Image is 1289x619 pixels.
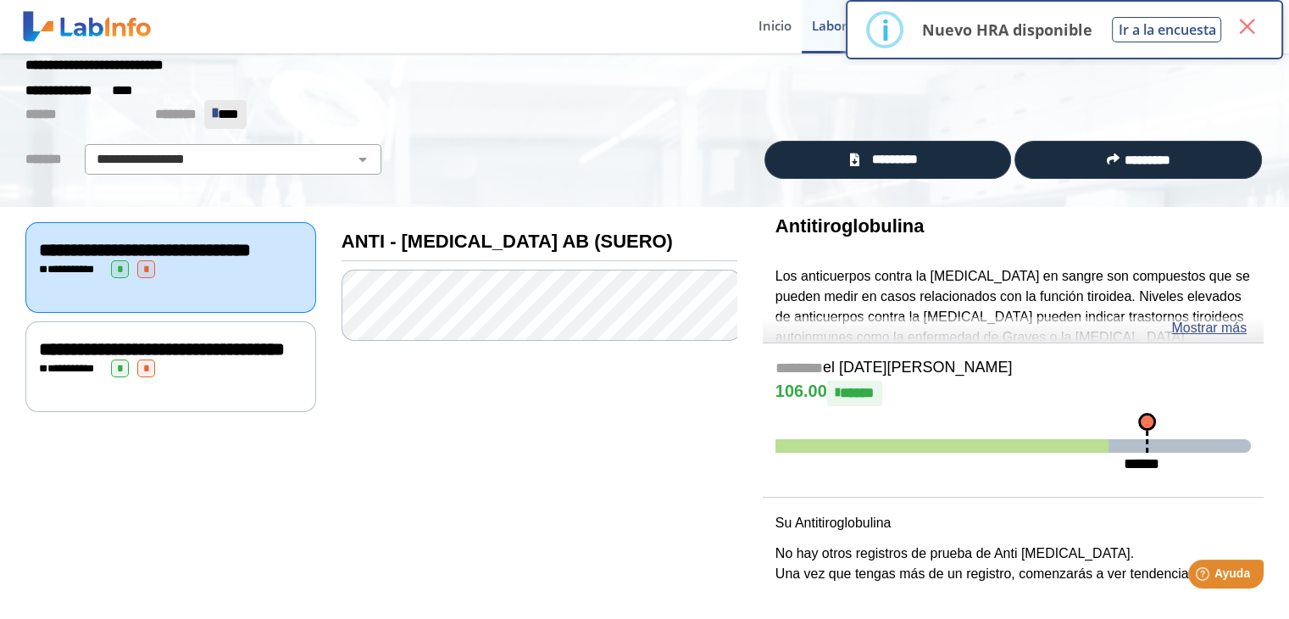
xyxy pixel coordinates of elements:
[342,231,673,252] font: ANTI - [MEDICAL_DATA] AB (SUERO)
[758,17,792,34] font: Inicio
[921,20,1092,40] font: Nuevo HRA disponible
[812,17,889,34] font: Laboratorios
[775,269,1250,365] font: Los anticuerpos contra la [MEDICAL_DATA] en sangre son compuestos que se pueden medir en casos re...
[823,359,1013,376] font: el [DATE][PERSON_NAME]
[1231,11,1262,42] button: Cerrar este diálogo
[1171,321,1247,335] font: Mostrar más
[775,546,1134,560] font: No hay otros registros de prueba de Anti [MEDICAL_DATA].
[775,215,925,237] font: Antitiroglobulina
[1236,5,1258,47] font: ×
[1138,553,1270,600] iframe: Lanzador de widgets de ayuda
[775,516,892,530] font: Su Antitiroglobulina
[775,382,827,400] font: 106.00
[1112,17,1221,42] button: Ir a la encuesta
[881,11,889,48] font: i
[1118,20,1215,39] font: Ir a la encuesta
[775,566,1199,581] font: Una vez que tengas más de un registro, comenzarás a ver tendencias.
